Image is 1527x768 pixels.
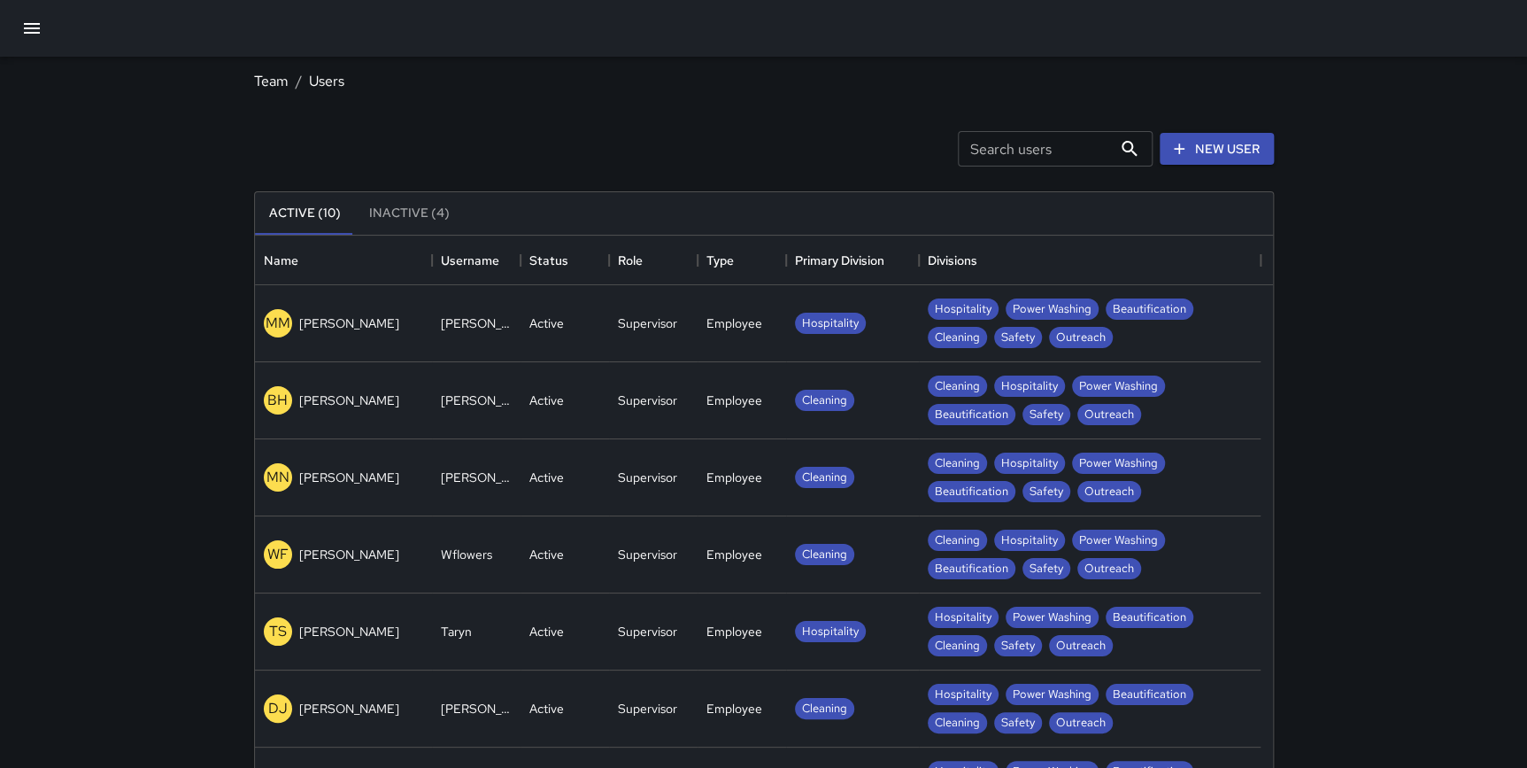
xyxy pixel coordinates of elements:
div: Active [529,700,564,718]
div: Supervisor [618,623,677,640]
div: Type [698,236,786,285]
div: Employee [706,469,762,486]
div: Employee [706,700,762,718]
a: New User [1160,133,1274,166]
span: Outreach [1077,484,1141,500]
p: TS [269,621,287,642]
div: Primary Division [786,236,919,285]
div: brandon [441,392,512,409]
span: Cleaning [795,469,854,486]
span: Hospitality [795,315,866,332]
span: Power Washing [1072,532,1165,549]
p: [PERSON_NAME] [299,700,399,718]
span: Safety [994,638,1042,655]
a: Users [309,72,344,90]
span: Outreach [1077,407,1141,423]
div: David [441,700,512,718]
span: Power Washing [1072,378,1165,395]
div: Name [255,236,432,285]
div: Melanie [441,314,512,332]
span: Safety [1022,484,1070,500]
p: [PERSON_NAME] [299,469,399,486]
div: Type [706,236,734,285]
div: Supervisor [618,546,677,563]
div: Employee [706,623,762,640]
span: Cleaning [928,455,987,472]
span: Cleaning [928,638,987,655]
p: BH [267,390,288,411]
span: Beautification [1106,301,1193,318]
div: Supervisor [618,469,677,486]
span: Cleaning [795,392,854,409]
div: Active [529,623,564,640]
span: Outreach [1049,715,1113,732]
span: Hospitality [795,624,866,640]
span: Hospitality [994,378,1065,395]
p: MN [266,467,289,488]
a: Team [254,72,289,90]
span: Beautification [928,561,1015,578]
span: Cleaning [928,378,987,395]
span: Hospitality [928,609,999,626]
span: Hospitality [994,455,1065,472]
span: Power Washing [1006,609,1099,626]
p: WF [267,544,289,565]
span: Safety [994,715,1042,732]
p: MM [266,313,290,334]
div: Supervisor [618,314,677,332]
span: Hospitality [928,687,999,703]
p: [PERSON_NAME] [299,314,399,332]
span: Safety [1022,407,1070,423]
div: Taryn [441,623,472,640]
span: Hospitality [928,301,999,318]
div: Supervisor [618,392,677,409]
div: Employee [706,392,762,409]
span: Power Washing [1006,687,1099,703]
div: Status [521,236,609,285]
span: Safety [1022,561,1070,578]
span: Beautification [928,484,1015,500]
span: Outreach [1077,561,1141,578]
div: Primary Division [795,236,884,285]
div: Divisions [928,236,977,285]
span: Cleaning [795,701,854,718]
div: Name [264,236,298,285]
div: Active [529,392,564,409]
li: / [296,71,302,92]
span: Safety [994,330,1042,346]
span: Cleaning [795,547,854,563]
div: Status [529,236,568,285]
span: Beautification [1106,609,1193,626]
div: Role [618,236,643,285]
div: Employee [706,546,762,563]
div: Username [441,236,499,285]
span: Beautification [928,407,1015,423]
span: Outreach [1049,638,1113,655]
div: Username [432,236,521,285]
div: Michael [441,469,512,486]
span: Cleaning [928,330,987,346]
div: Employee [706,314,762,332]
div: Supervisor [618,700,677,718]
div: Active [529,469,564,486]
div: Role [609,236,698,285]
div: Divisions [919,236,1261,285]
span: Beautification [1106,687,1193,703]
span: Cleaning [928,715,987,732]
span: Hospitality [994,532,1065,549]
p: [PERSON_NAME] [299,623,399,640]
span: Power Washing [1072,455,1165,472]
div: Active [529,546,564,563]
p: [PERSON_NAME] [299,392,399,409]
div: Wflowers [441,546,492,563]
span: Power Washing [1006,301,1099,318]
span: Cleaning [928,532,987,549]
span: Outreach [1049,330,1113,346]
p: DJ [268,698,288,719]
p: [PERSON_NAME] [299,546,399,563]
div: Active [529,314,564,332]
button: Inactive (4) [355,192,464,235]
button: Active (10) [255,192,355,235]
